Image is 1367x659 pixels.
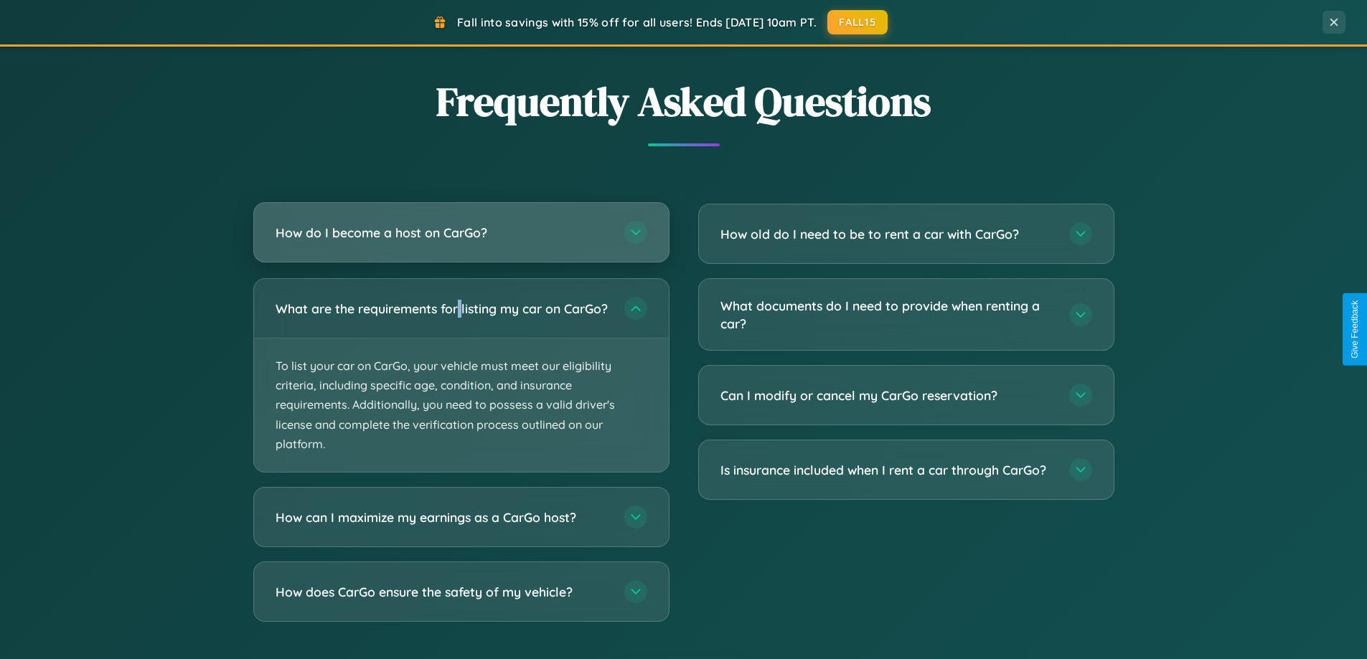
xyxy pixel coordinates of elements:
[276,224,610,242] h3: How do I become a host on CarGo?
[720,461,1055,479] h3: Is insurance included when I rent a car through CarGo?
[827,10,888,34] button: FALL15
[720,297,1055,332] h3: What documents do I need to provide when renting a car?
[1350,300,1360,359] div: Give Feedback
[254,338,669,472] p: To list your car on CarGo, your vehicle must meet our eligibility criteria, including specific ag...
[276,583,610,601] h3: How does CarGo ensure the safety of my vehicle?
[276,300,610,318] h3: What are the requirements for listing my car on CarGo?
[253,74,1114,129] h2: Frequently Asked Questions
[720,225,1055,243] h3: How old do I need to be to rent a car with CarGo?
[720,387,1055,404] h3: Can I modify or cancel my CarGo reservation?
[276,508,610,526] h3: How can I maximize my earnings as a CarGo host?
[457,15,817,29] span: Fall into savings with 15% off for all users! Ends [DATE] 10am PT.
